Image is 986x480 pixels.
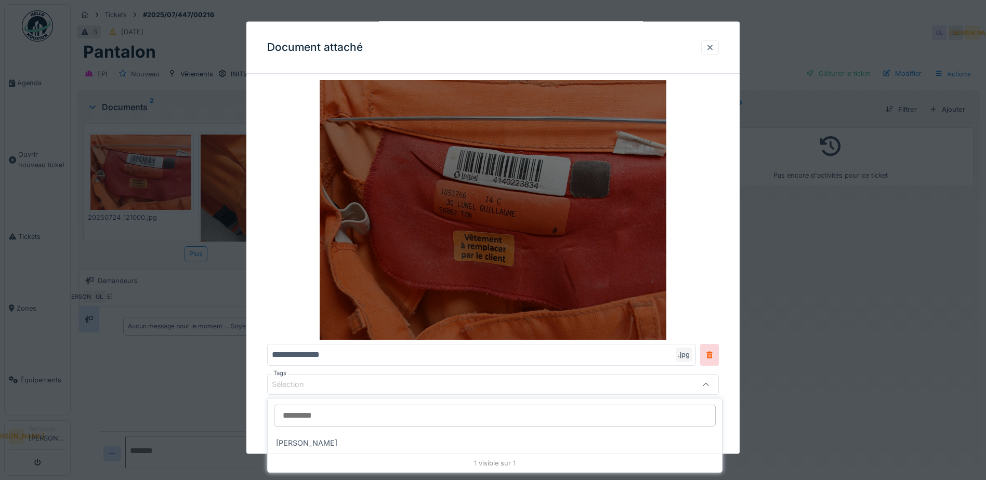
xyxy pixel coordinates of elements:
[271,369,288,378] label: Tags
[267,41,363,54] h3: Document attaché
[276,437,337,449] span: [PERSON_NAME]
[272,379,319,390] div: Sélection
[268,454,722,472] div: 1 visible sur 1
[676,348,692,362] div: .jpg
[267,80,719,340] img: 03239e26-912c-45c0-8f50-0c5815bd9669-20250724_121000.jpg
